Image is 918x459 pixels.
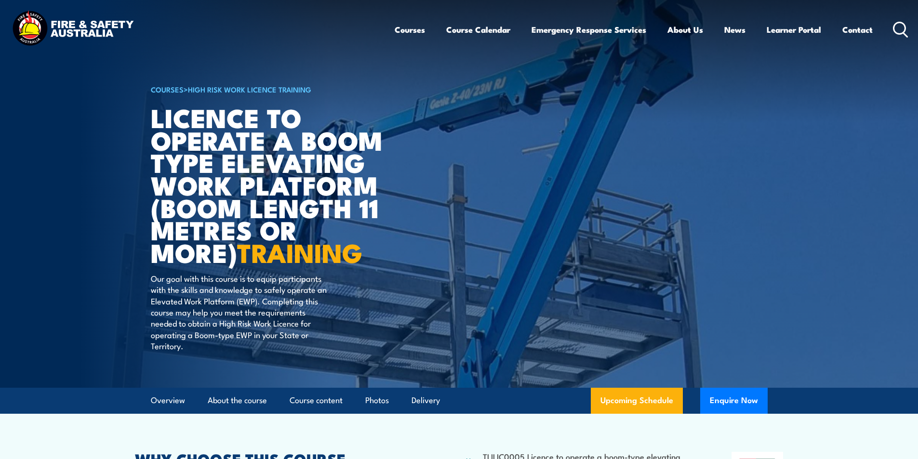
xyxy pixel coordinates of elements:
a: High Risk Work Licence Training [188,84,311,94]
h6: > [151,83,389,95]
h1: Licence to operate a boom type elevating work platform (boom length 11 metres or more) [151,106,389,263]
button: Enquire Now [700,388,768,414]
a: Overview [151,388,185,413]
a: Contact [842,17,873,42]
a: Upcoming Schedule [591,388,683,414]
a: Delivery [412,388,440,413]
strong: TRAINING [237,232,362,272]
a: Course Calendar [446,17,510,42]
a: COURSES [151,84,184,94]
a: News [724,17,745,42]
a: Photos [365,388,389,413]
a: Course content [290,388,343,413]
a: Emergency Response Services [532,17,646,42]
a: About Us [667,17,703,42]
a: Learner Portal [767,17,821,42]
p: Our goal with this course is to equip participants with the skills and knowledge to safely operat... [151,273,327,352]
a: About the course [208,388,267,413]
a: Courses [395,17,425,42]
